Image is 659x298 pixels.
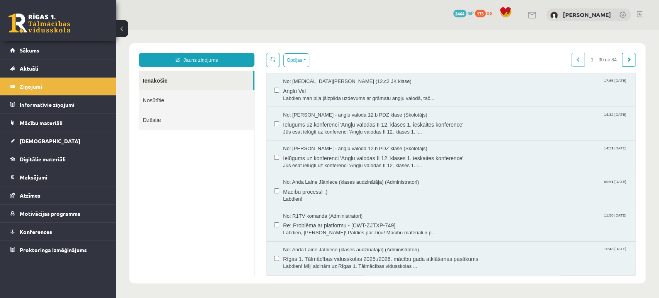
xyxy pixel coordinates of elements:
span: Motivācijas programma [20,210,81,217]
span: Aktuāli [20,65,38,72]
button: Opcijas [168,24,193,37]
a: Maksājumi [10,168,106,186]
span: 1 – 30 no 84 [469,23,507,37]
span: No: [MEDICAL_DATA][PERSON_NAME] (12.c2 JK klase) [167,48,296,56]
span: mP [468,10,474,16]
span: Re: Problēma ar platformu - [CWT-ZJTXP-749] [167,190,512,200]
a: Aktuāli [10,59,106,77]
span: Labdien! Mīļi aicinām uz Rīgas 1. Tālmācības vidusskolas ... [167,233,512,240]
span: 10:43 [DATE] [486,217,512,222]
span: No: R1TV komanda (Administratori) [167,183,247,190]
span: Ielūgums uz konferenci 'Angļu valodas II 12. klases 1. ieskaites konference' [167,123,512,132]
span: No: [PERSON_NAME] - angļu valoda 12.b PDZ klase (Skolotājs) [167,115,312,123]
a: Ziņojumi [10,78,106,95]
span: Mācību process! :) [167,156,512,166]
a: Informatīvie ziņojumi [10,96,106,113]
a: Nosūtītie [23,61,138,80]
span: 173 [475,10,486,17]
img: Jekaterina Zeļeņina [550,12,558,19]
span: 14:32 [DATE] [486,82,512,88]
a: [DEMOGRAPHIC_DATA] [10,132,106,150]
a: Rīgas 1. Tālmācības vidusskola [8,14,70,33]
span: No: Anda Laine Jātniece (klases audzinātāja) (Administratori) [167,149,303,156]
legend: Maksājumi [20,168,106,186]
span: No: [PERSON_NAME] - angļu valoda 12.b PDZ klase (Skolotājs) [167,82,312,89]
a: No: R1TV komanda (Administratori) 11:50 [DATE] Re: Problēma ar platformu - [CWT-ZJTXP-749] Labdie... [167,183,512,207]
span: Ielūgums uz konferenci 'Angļu valodas II 12. klases 1. ieskaites konference' [167,89,512,99]
span: xp [487,10,492,16]
a: Konferences [10,223,106,240]
a: Mācību materiāli [10,114,106,132]
a: 173 xp [475,10,496,16]
span: Labdien, [PERSON_NAME]! Paldies par ziņu! Mācību materiāli ir p... [167,200,512,207]
a: No: [PERSON_NAME] - angļu valoda 12.b PDZ klase (Skolotājs) 14:31 [DATE] Ielūgums uz konferenci '... [167,115,512,139]
span: Jūs esat ielūgti uz konferenci 'Angļu valodas II 12. klases 1. i... [167,132,512,140]
a: Atzīmes [10,186,106,204]
span: [DEMOGRAPHIC_DATA] [20,137,80,144]
a: Jauns ziņojums [23,23,139,37]
a: No: Anda Laine Jātniece (klases audzinātāja) (Administratori) 10:43 [DATE] Rīgas 1. Tālmācības vi... [167,217,512,240]
span: Labdien! [167,166,512,173]
a: Digitālie materiāli [10,150,106,168]
span: Konferences [20,228,52,235]
a: Motivācijas programma [10,205,106,222]
span: 11:50 [DATE] [486,183,512,189]
a: Dzēstie [23,80,138,100]
span: Jūs esat ielūgti uz konferenci 'Angļu valodas II 12. klases 1. i... [167,99,512,106]
span: Atzīmes [20,192,41,199]
span: 2464 [453,10,466,17]
span: Mācību materiāli [20,119,63,126]
span: Labdien man bija jāizpilda uzdevums ar grāmatu angļu valodā, tač... [167,65,512,73]
span: Anglu Val [167,56,512,65]
a: Ienākošie [23,41,137,61]
a: Sākums [10,41,106,59]
a: Proktoringa izmēģinājums [10,241,106,259]
span: Rīgas 1. Tālmācības vidusskolas 2025./2026. mācību gada atklāšanas pasākums [167,223,512,233]
legend: Informatīvie ziņojumi [20,96,106,113]
a: No: Anda Laine Jātniece (klases audzinātāja) (Administratori) 09:51 [DATE] Mācību process! :) Lab... [167,149,512,173]
span: 09:51 [DATE] [486,149,512,155]
a: No: [PERSON_NAME] - angļu valoda 12.b PDZ klase (Skolotājs) 14:32 [DATE] Ielūgums uz konferenci '... [167,82,512,106]
a: 2464 mP [453,10,474,16]
a: [PERSON_NAME] [563,11,611,19]
legend: Ziņojumi [20,78,106,95]
span: Proktoringa izmēģinājums [20,246,87,253]
a: No: [MEDICAL_DATA][PERSON_NAME] (12.c2 JK klase) 17:55 [DATE] Anglu Val Labdien man bija jāizpild... [167,48,512,72]
span: Sākums [20,47,39,54]
span: 17:55 [DATE] [486,48,512,54]
span: No: Anda Laine Jātniece (klases audzinātāja) (Administratori) [167,217,303,224]
span: 14:31 [DATE] [486,115,512,121]
span: Digitālie materiāli [20,156,66,163]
